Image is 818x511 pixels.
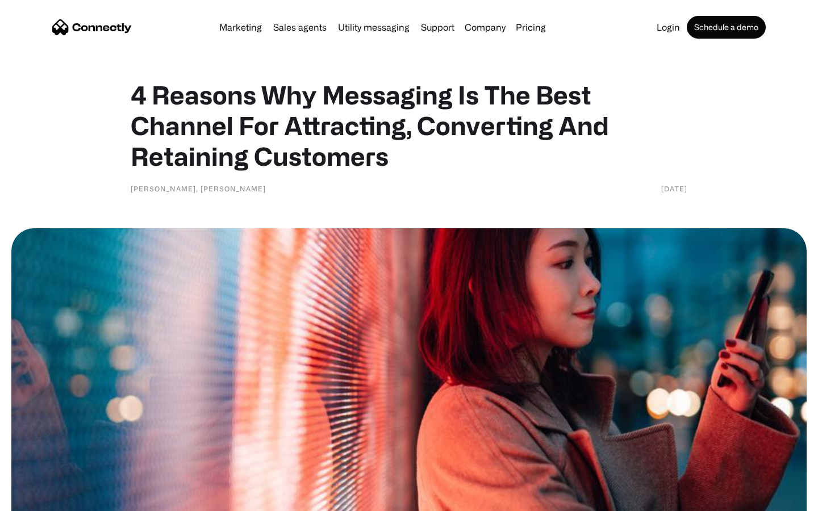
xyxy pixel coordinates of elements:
a: Support [416,23,459,32]
a: Login [652,23,685,32]
div: Company [465,19,506,35]
a: Pricing [511,23,550,32]
a: Schedule a demo [687,16,766,39]
h1: 4 Reasons Why Messaging Is The Best Channel For Attracting, Converting And Retaining Customers [131,79,687,171]
div: [PERSON_NAME], [PERSON_NAME] [131,183,266,194]
a: Sales agents [269,23,331,32]
ul: Language list [23,491,68,507]
a: Marketing [215,23,266,32]
div: Company [461,19,509,35]
a: home [52,19,132,36]
div: [DATE] [661,183,687,194]
aside: Language selected: English [11,491,68,507]
a: Utility messaging [333,23,414,32]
